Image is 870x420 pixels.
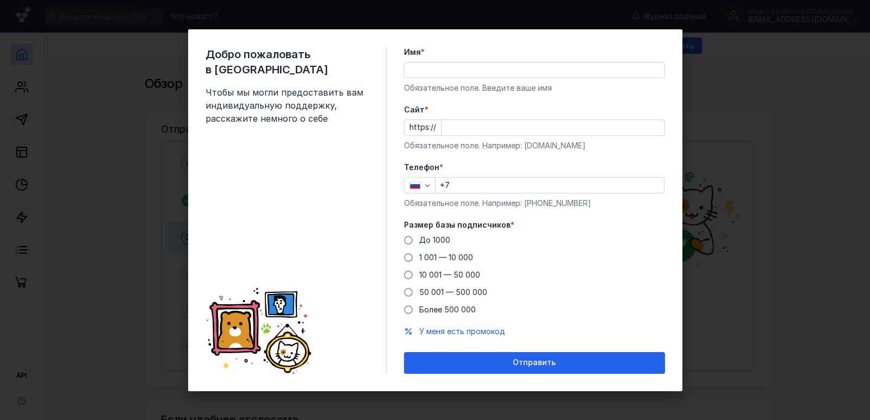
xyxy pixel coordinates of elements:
[404,140,665,151] div: Обязательное поле. Например: [DOMAIN_NAME]
[404,83,665,93] div: Обязательное поле. Введите ваше имя
[419,327,505,336] span: У меня есть промокод
[419,326,505,337] button: У меня есть промокод
[419,270,480,279] span: 10 001 — 50 000
[404,198,665,209] div: Обязательное поле. Например: [PHONE_NUMBER]
[419,287,487,297] span: 50 001 — 500 000
[419,235,450,245] span: До 1000
[404,220,511,230] span: Размер базы подписчиков
[404,352,665,374] button: Отправить
[513,358,556,367] span: Отправить
[404,47,421,58] span: Имя
[206,47,369,77] span: Добро пожаловать в [GEOGRAPHIC_DATA]
[419,305,476,314] span: Более 500 000
[404,104,425,115] span: Cайт
[206,86,369,125] span: Чтобы мы могли предоставить вам индивидуальную поддержку, расскажите немного о себе
[404,162,439,173] span: Телефон
[419,253,473,262] span: 1 001 — 10 000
